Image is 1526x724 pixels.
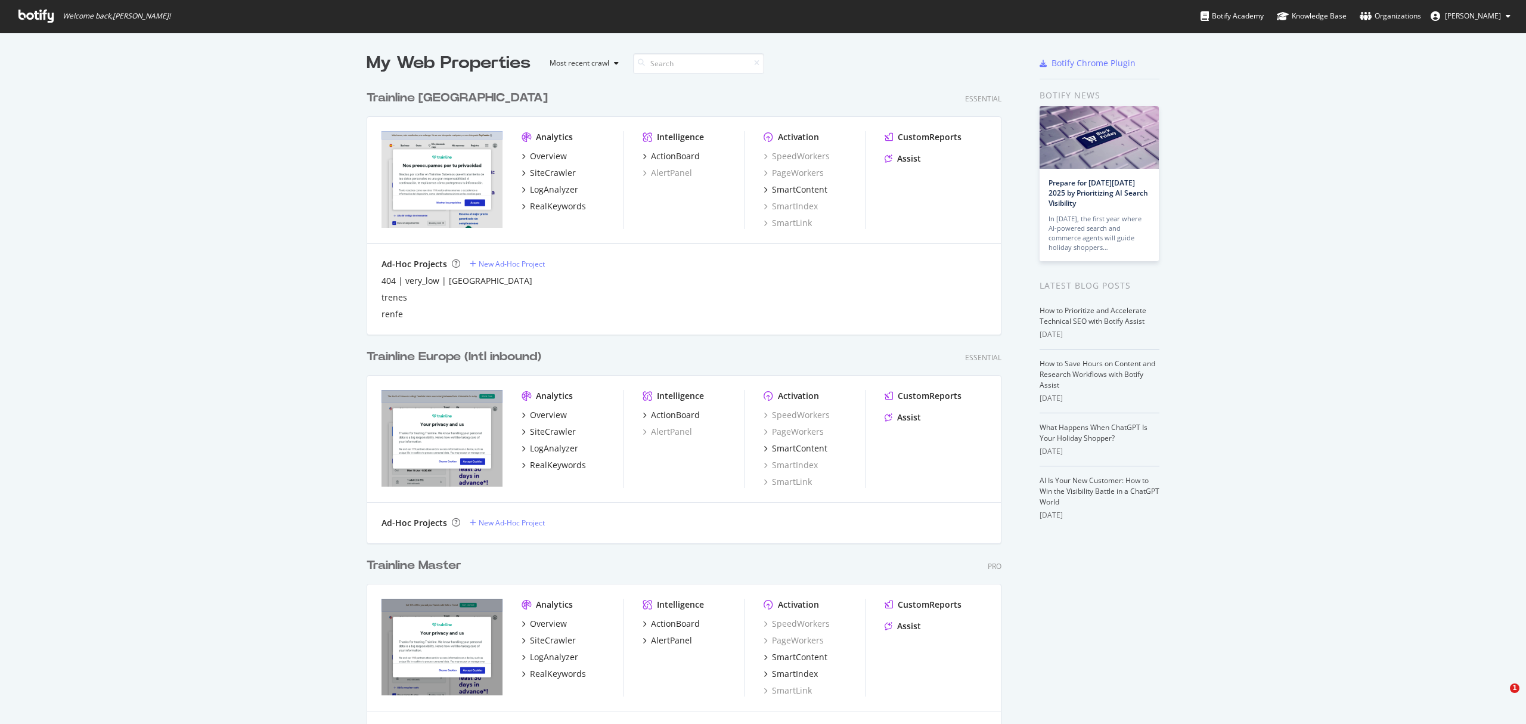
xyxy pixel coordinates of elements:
[381,275,532,287] a: 404 | very_low | [GEOGRAPHIC_DATA]
[772,184,827,196] div: SmartContent
[657,599,704,611] div: Intelligence
[1201,10,1264,22] div: Botify Academy
[772,651,827,663] div: SmartContent
[522,651,578,663] a: LogAnalyzer
[522,184,578,196] a: LogAnalyzer
[367,89,553,107] a: Trainline [GEOGRAPHIC_DATA]
[540,54,624,73] button: Most recent crawl
[643,409,700,421] a: ActionBoard
[1040,510,1159,521] div: [DATE]
[965,94,1001,104] div: Essential
[530,668,586,680] div: RealKeywords
[764,200,818,212] a: SmartIndex
[885,131,961,143] a: CustomReports
[764,184,827,196] a: SmartContent
[1445,11,1501,21] span: Caroline Schor
[764,443,827,454] a: SmartContent
[381,292,407,304] a: trenes
[381,308,403,320] a: renfe
[522,426,576,438] a: SiteCrawler
[522,443,578,454] a: LogAnalyzer
[764,685,812,697] a: SmartLink
[772,443,827,454] div: SmartContent
[530,184,578,196] div: LogAnalyzer
[536,390,573,402] div: Analytics
[1040,279,1159,292] div: Latest Blog Posts
[772,668,818,680] div: SmartIndex
[522,618,567,630] a: Overview
[367,348,541,366] div: Trainline Europe (Intl inbound)
[764,150,830,162] a: SpeedWorkers
[381,390,503,487] img: https://www.thetrainline.com/eu
[522,167,576,179] a: SiteCrawler
[470,259,545,269] a: New Ad-Hoc Project
[643,167,692,179] a: AlertPanel
[885,411,921,423] a: Assist
[530,635,576,646] div: SiteCrawler
[530,167,576,179] div: SiteCrawler
[778,390,819,402] div: Activation
[633,53,764,74] input: Search
[367,348,546,366] a: Trainline Europe (Intl inbound)
[1277,10,1347,22] div: Knowledge Base
[643,618,700,630] a: ActionBoard
[367,557,466,574] a: Trainline Master
[367,557,461,574] div: Trainline Master
[1485,683,1514,712] iframe: Intercom live chat
[550,60,609,67] div: Most recent crawl
[1040,422,1147,443] a: What Happens When ChatGPT Is Your Holiday Shopper?
[522,200,586,212] a: RealKeywords
[897,153,921,165] div: Assist
[764,167,824,179] a: PageWorkers
[885,153,921,165] a: Assist
[1040,358,1155,390] a: How to Save Hours on Content and Research Workflows with Botify Assist
[479,518,545,528] div: New Ad-Hoc Project
[1040,475,1159,507] a: AI Is Your New Customer: How to Win the Visibility Battle in a ChatGPT World
[651,618,700,630] div: ActionBoard
[898,131,961,143] div: CustomReports
[522,409,567,421] a: Overview
[1510,683,1519,693] span: 1
[764,409,830,421] a: SpeedWorkers
[530,150,567,162] div: Overview
[643,635,692,646] a: AlertPanel
[1421,7,1520,26] button: [PERSON_NAME]
[988,561,1001,571] div: Pro
[470,518,545,528] a: New Ad-Hoc Project
[522,150,567,162] a: Overview
[1040,57,1136,69] a: Botify Chrome Plugin
[1040,106,1159,169] img: Prepare for Black Friday 2025 by Prioritizing AI Search Visibility
[1052,57,1136,69] div: Botify Chrome Plugin
[764,459,818,471] div: SmartIndex
[1040,329,1159,340] div: [DATE]
[530,200,586,212] div: RealKeywords
[522,668,586,680] a: RealKeywords
[764,426,824,438] a: PageWorkers
[643,426,692,438] a: AlertPanel
[764,618,830,630] a: SpeedWorkers
[530,426,576,438] div: SiteCrawler
[1049,178,1148,208] a: Prepare for [DATE][DATE] 2025 by Prioritizing AI Search Visibility
[381,258,447,270] div: Ad-Hoc Projects
[764,651,827,663] a: SmartContent
[530,618,567,630] div: Overview
[651,635,692,646] div: AlertPanel
[522,459,586,471] a: RealKeywords
[885,620,921,632] a: Assist
[381,517,447,529] div: Ad-Hoc Projects
[63,11,170,21] span: Welcome back, [PERSON_NAME] !
[897,411,921,423] div: Assist
[898,390,961,402] div: CustomReports
[1360,10,1421,22] div: Organizations
[479,259,545,269] div: New Ad-Hoc Project
[1049,214,1150,252] div: In [DATE], the first year where AI-powered search and commerce agents will guide holiday shoppers…
[778,131,819,143] div: Activation
[651,150,700,162] div: ActionBoard
[778,599,819,611] div: Activation
[764,668,818,680] a: SmartIndex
